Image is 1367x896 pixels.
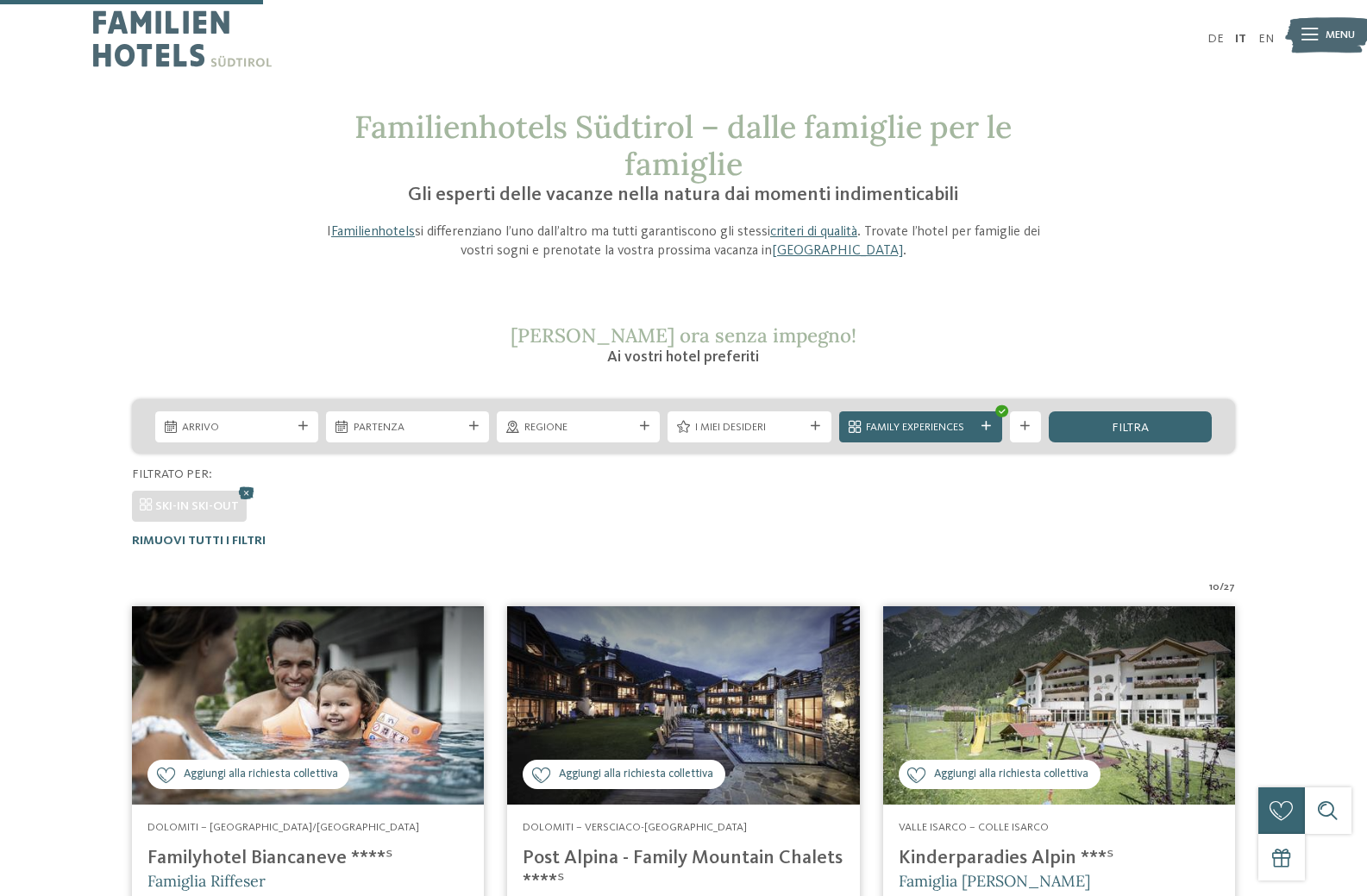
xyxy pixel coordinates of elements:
span: Aggiungi alla richiesta collettiva [934,767,1088,783]
span: Ai vostri hotel preferiti [607,349,759,365]
span: Aggiungi alla richiesta collettiva [559,767,713,783]
img: Cercate un hotel per famiglie? Qui troverete solo i migliori! [132,606,484,805]
span: Famiglia Riffeser [147,871,266,891]
span: Gli esperti delle vacanze nella natura dai momenti indimenticabili [408,185,958,204]
span: Valle Isarco – Colle Isarco [899,822,1049,833]
span: Rimuovi tutti i filtri [132,535,266,547]
a: criteri di qualità [770,225,857,239]
span: Partenza [354,420,462,435]
span: Family Experiences [866,420,975,435]
a: EN [1258,33,1274,45]
a: IT [1235,33,1246,45]
h4: Familyhotel Biancaneve ****ˢ [147,847,468,870]
h4: Post Alpina - Family Mountain Chalets ****ˢ [523,847,843,893]
span: Filtrato per: [132,468,212,480]
span: Arrivo [182,420,291,435]
a: DE [1207,33,1224,45]
span: Dolomiti – Versciaco-[GEOGRAPHIC_DATA] [523,822,747,833]
span: Aggiungi alla richiesta collettiva [184,767,338,783]
span: I miei desideri [695,420,804,435]
span: [PERSON_NAME] ora senza impegno! [511,323,856,348]
span: Dolomiti – [GEOGRAPHIC_DATA]/[GEOGRAPHIC_DATA] [147,822,419,833]
span: / [1220,580,1224,595]
img: Kinderparadies Alpin ***ˢ [883,606,1235,805]
a: Familienhotels [331,225,415,239]
span: Menu [1326,28,1355,43]
p: I si differenziano l’uno dall’altro ma tutti garantiscono gli stessi . Trovate l’hotel per famigl... [315,222,1053,261]
a: [GEOGRAPHIC_DATA] [772,244,903,258]
span: SKI-IN SKI-OUT [155,500,239,512]
span: 27 [1224,580,1235,595]
span: Familienhotels Südtirol – dalle famiglie per le famiglie [354,107,1012,184]
h4: Kinderparadies Alpin ***ˢ [899,847,1220,870]
span: Famiglia [PERSON_NAME] [899,871,1090,891]
span: 10 [1209,580,1220,595]
img: Post Alpina - Family Mountain Chalets ****ˢ [507,606,859,805]
span: Regione [524,420,633,435]
span: filtra [1112,422,1149,434]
